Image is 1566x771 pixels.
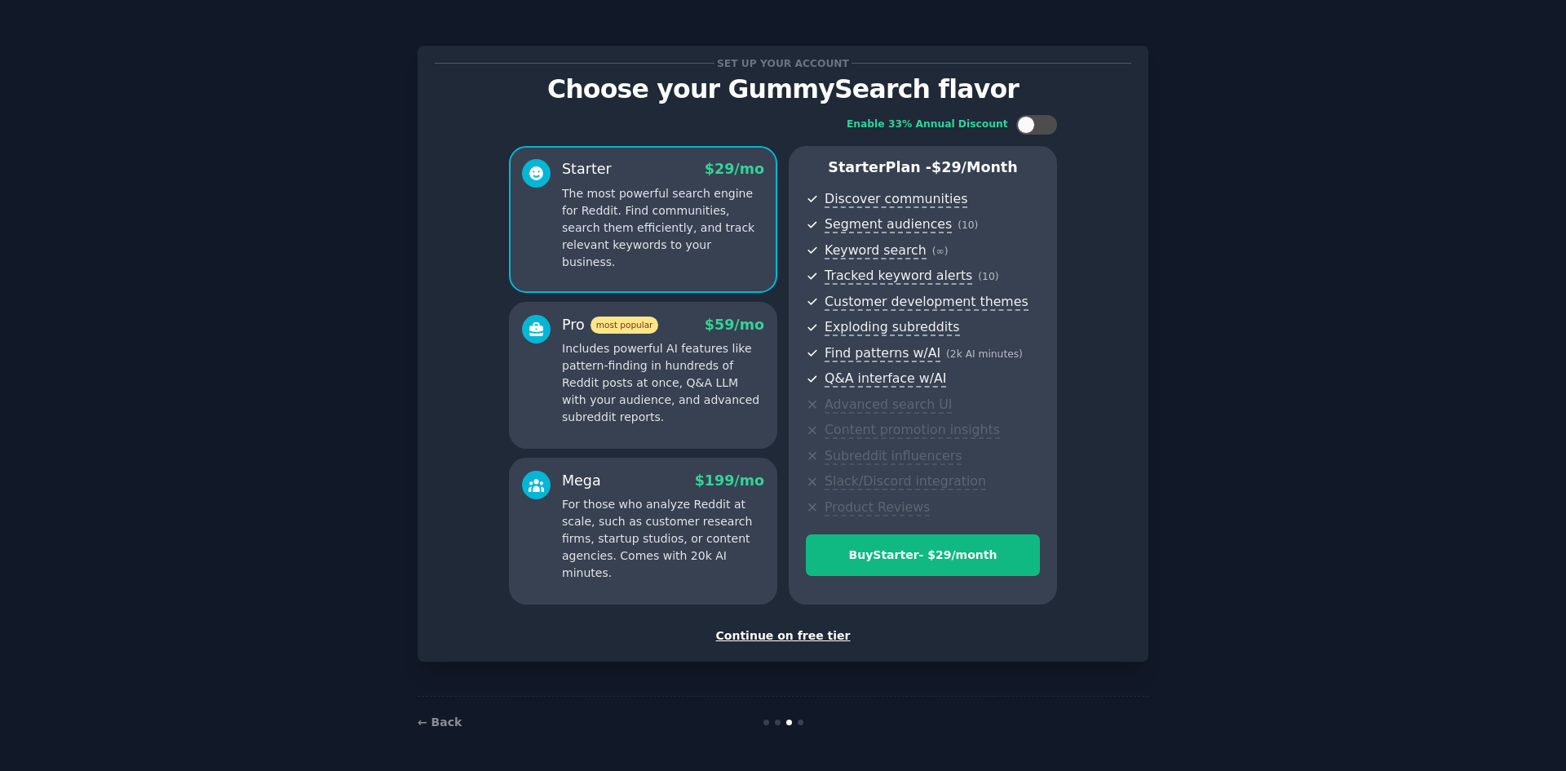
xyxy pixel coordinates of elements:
[946,348,1023,360] span: ( 2k AI minutes )
[825,370,946,388] span: Q&A interface w/AI
[562,340,764,426] p: Includes powerful AI features like pattern-finding in hundreds of Reddit posts at once, Q&A LLM w...
[825,397,952,414] span: Advanced search UI
[435,627,1131,645] div: Continue on free tier
[807,547,1039,564] div: Buy Starter - $ 29 /month
[825,191,967,208] span: Discover communities
[562,315,658,335] div: Pro
[695,472,764,489] span: $ 199 /mo
[958,219,978,231] span: ( 10 )
[825,294,1029,311] span: Customer development themes
[562,496,764,582] p: For those who analyze Reddit at scale, such as customer research firms, startup studios, or conte...
[705,161,764,177] span: $ 29 /mo
[978,271,998,282] span: ( 10 )
[825,216,952,233] span: Segment audiences
[847,117,1008,132] div: Enable 33% Annual Discount
[591,317,659,334] span: most popular
[931,159,1018,175] span: $ 29 /month
[825,422,1000,439] span: Content promotion insights
[435,75,1131,104] p: Choose your GummySearch flavor
[825,345,940,362] span: Find patterns w/AI
[714,55,852,72] span: Set up your account
[825,268,972,285] span: Tracked keyword alerts
[806,157,1040,178] p: Starter Plan -
[932,246,949,257] span: ( ∞ )
[825,473,986,490] span: Slack/Discord integration
[562,185,764,271] p: The most powerful search engine for Reddit. Find communities, search them efficiently, and track ...
[825,499,930,516] span: Product Reviews
[705,317,764,333] span: $ 59 /mo
[562,471,601,491] div: Mega
[825,448,962,465] span: Subreddit influencers
[825,319,959,336] span: Exploding subreddits
[562,159,612,179] div: Starter
[418,716,462,729] a: ← Back
[825,242,927,259] span: Keyword search
[806,534,1040,576] button: BuyStarter- $29/month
